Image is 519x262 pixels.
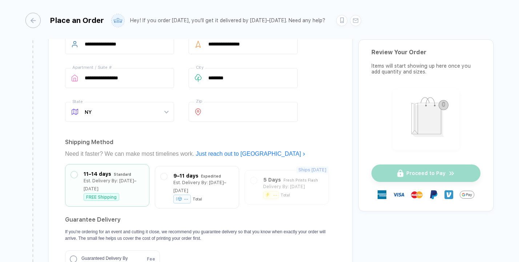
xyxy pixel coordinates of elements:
div: Est. Delivery By: [DATE]–[DATE] [84,177,144,193]
img: express [378,190,386,199]
div: Review Your Order [371,49,480,56]
img: GPay [460,187,474,202]
div: 9–11 days [173,172,198,180]
p: If you're ordering for an event and cutting it close, we recommend you guarantee delivery so that... [65,229,336,242]
div: Hey! If you order [DATE], you'll get it delivered by [DATE]–[DATE]. Need any help? [130,17,325,24]
img: visa [393,189,405,201]
div: Items will start showing up here once you add quantity and sizes. [371,63,480,75]
div: Shipping Method [65,136,336,148]
img: master-card [411,189,423,201]
div: Standard [114,170,131,178]
div: Est. Delivery By: [DATE]–[DATE] [173,179,233,195]
div: 11–14 days [84,170,111,178]
span: NY [85,102,168,122]
a: Just reach out to [GEOGRAPHIC_DATA] [196,151,306,157]
div: 11–14 days StandardEst. Delivery By: [DATE]–[DATE]FREE Shipping [71,170,144,201]
div: 9–11 days ExpeditedEst. Delivery By: [DATE]–[DATE]--Total [161,172,233,203]
h2: Guarantee Delivery [65,214,336,226]
img: Venmo [444,190,453,199]
span: Guaranteed Delivery By [81,255,128,262]
div: Expedited [201,172,221,180]
div: -- [173,195,191,203]
img: Paypal [429,190,438,199]
img: shopping_bag.png [396,92,456,145]
div: FREE Shipping [84,193,119,201]
div: Place an Order [50,16,104,25]
div: Total [193,197,202,201]
div: Need it faster? We can make most timelines work. [65,148,336,160]
img: user profile [112,14,124,27]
